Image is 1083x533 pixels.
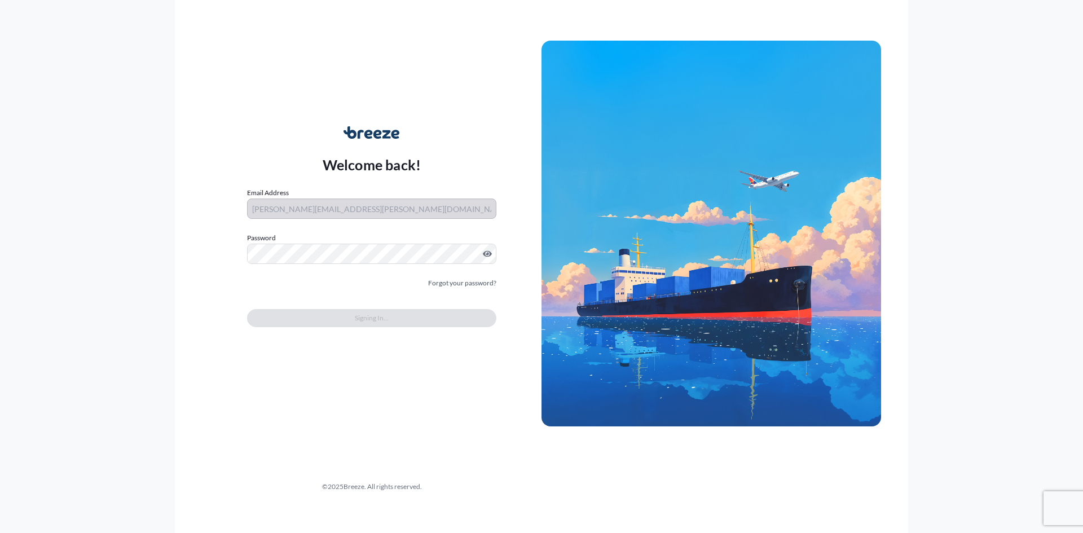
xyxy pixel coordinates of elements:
img: Ship illustration [541,41,881,426]
label: Password [247,232,496,244]
span: Signing In... [355,312,389,324]
p: Welcome back! [323,156,421,174]
a: Forgot your password? [428,277,496,289]
button: Show password [483,249,492,258]
button: Signing In... [247,309,496,327]
label: Email Address [247,187,289,199]
input: example@gmail.com [247,199,496,219]
div: © 2025 Breeze. All rights reserved. [202,481,541,492]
